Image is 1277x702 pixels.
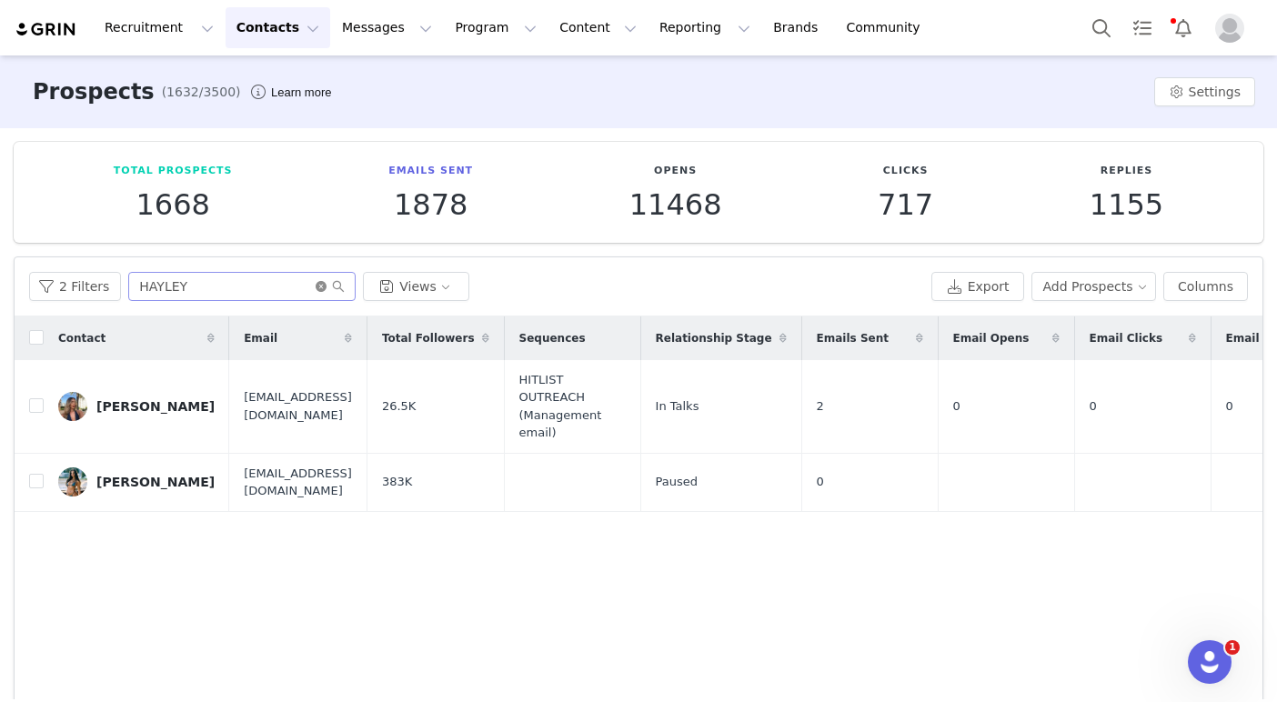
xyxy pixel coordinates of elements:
span: 0 [817,473,824,491]
span: Paused [656,473,698,491]
button: Export [931,272,1024,301]
p: 1878 [388,188,473,221]
button: 2 Filters [29,272,121,301]
a: Tasks [1122,7,1162,48]
p: Emails Sent [388,164,473,179]
button: Notifications [1163,7,1203,48]
div: [PERSON_NAME] [96,475,215,489]
span: Contact [58,330,106,346]
span: 0 [1090,397,1097,416]
span: Total Followers [382,330,475,346]
span: 383K [382,473,412,491]
button: Profile [1204,14,1262,43]
p: Opens [629,164,722,179]
h3: Prospects [33,75,155,108]
button: Settings [1154,77,1255,106]
p: Clicks [878,164,933,179]
img: grin logo [15,21,78,38]
span: Emails Sent [817,330,889,346]
p: 11468 [629,188,722,221]
a: Brands [762,7,834,48]
img: 345c43cb-d112-4ab0-a54d-599c5f5b7fe5.jpg [58,467,87,496]
span: [EMAIL_ADDRESS][DOMAIN_NAME] [244,465,352,500]
button: Reporting [649,7,761,48]
p: Replies [1090,164,1163,179]
div: Tooltip anchor [267,84,335,102]
iframe: Intercom live chat [1188,640,1232,684]
span: HITLIST OUTREACH (Management email) [519,371,626,442]
img: placeholder-profile.jpg [1215,14,1244,43]
button: Add Prospects [1031,272,1157,301]
span: Email Opens [953,330,1030,346]
img: 7dfcb81a-eccc-4f14-806a-52eb4b3387e8--s.jpg [58,392,87,421]
span: 1 [1225,640,1240,655]
button: Messages [331,7,443,48]
span: [EMAIL_ADDRESS][DOMAIN_NAME] [244,388,352,424]
button: Contacts [226,7,330,48]
span: (1632/3500) [162,83,241,102]
span: Email Clicks [1090,330,1162,346]
div: [PERSON_NAME] [96,399,215,414]
button: Columns [1163,272,1248,301]
i: icon: close-circle [316,281,327,292]
p: Total Prospects [114,164,233,179]
span: 2 [817,397,824,416]
p: 1668 [114,188,233,221]
span: Email [244,330,277,346]
span: 0 [953,397,960,416]
span: 26.5K [382,397,416,416]
input: Search... [128,272,356,301]
span: Sequences [519,330,586,346]
a: [PERSON_NAME] [58,467,215,496]
p: 717 [878,188,933,221]
span: In Talks [656,397,699,416]
button: Recruitment [94,7,225,48]
button: Program [444,7,548,48]
a: Community [836,7,940,48]
a: [PERSON_NAME] [58,392,215,421]
p: 1155 [1090,188,1163,221]
button: Content [548,7,648,48]
button: Search [1081,7,1121,48]
span: Relationship Stage [656,330,772,346]
button: Views [363,272,469,301]
i: icon: search [332,280,345,293]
